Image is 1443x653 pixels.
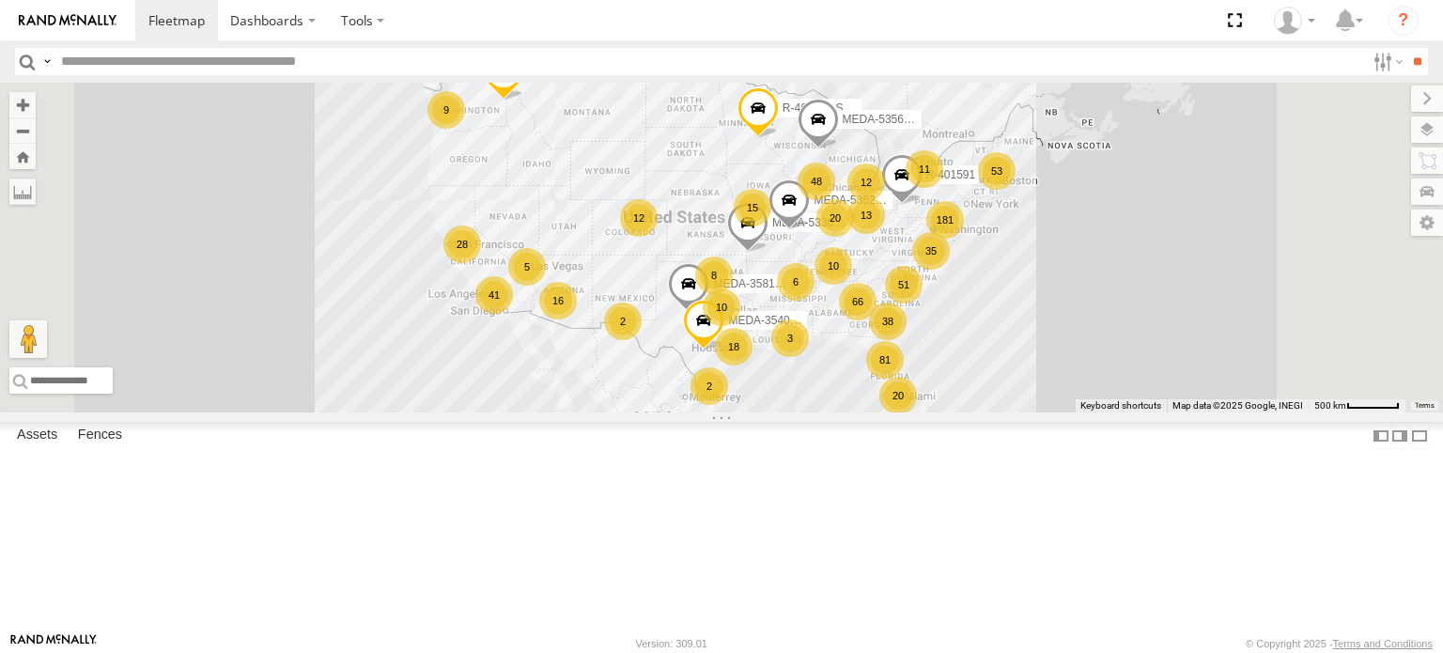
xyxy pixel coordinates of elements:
[19,14,116,27] img: rand-logo.svg
[1389,6,1419,36] i: ?
[866,341,904,379] div: 81
[1246,638,1433,649] div: © Copyright 2025 -
[1333,638,1433,649] a: Terms and Conditions
[777,263,815,301] div: 6
[690,367,728,405] div: 2
[734,189,771,226] div: 15
[1267,7,1322,35] div: Justin Wilcox
[69,423,132,449] label: Fences
[926,167,976,180] span: R-401591
[912,232,950,270] div: 35
[978,152,1016,190] div: 53
[713,277,810,290] span: MEDA-358103-Roll
[1411,210,1443,236] label: Map Settings
[1410,422,1429,449] label: Hide Summary Table
[443,225,481,263] div: 28
[839,283,877,320] div: 66
[508,248,546,286] div: 5
[814,194,910,207] span: MEDA-535204-Roll
[636,638,707,649] div: Version: 309.01
[1390,422,1409,449] label: Dock Summary Table to the Right
[9,92,36,117] button: Zoom in
[1314,400,1346,411] span: 500 km
[728,314,825,327] span: MEDA-354010-Roll
[695,257,733,294] div: 8
[10,634,97,653] a: Visit our Website
[715,328,753,365] div: 18
[816,199,854,237] div: 20
[9,144,36,169] button: Zoom Home
[620,199,658,237] div: 12
[9,179,36,205] label: Measure
[771,319,809,357] div: 3
[703,288,740,326] div: 10
[1415,402,1435,410] a: Terms (opens in new tab)
[1172,400,1303,411] span: Map data ©2025 Google, INEGI
[847,196,885,234] div: 13
[475,276,513,314] div: 41
[1309,399,1405,412] button: Map Scale: 500 km per 53 pixels
[926,201,964,239] div: 181
[843,112,951,125] span: MEDA-535606-Swing
[869,303,907,340] div: 38
[9,320,47,358] button: Drag Pegman onto the map to open Street View
[783,101,866,115] span: R-460513-Swing
[9,117,36,144] button: Zoom out
[1372,422,1390,449] label: Dock Summary Table to the Left
[8,423,67,449] label: Assets
[885,266,923,303] div: 51
[1080,399,1161,412] button: Keyboard shortcuts
[815,247,852,285] div: 10
[1366,48,1406,75] label: Search Filter Options
[604,303,642,340] div: 2
[427,91,465,129] div: 9
[39,48,54,75] label: Search Query
[539,282,577,319] div: 16
[879,377,917,414] div: 20
[906,150,943,188] div: 11
[798,163,835,200] div: 48
[847,163,885,201] div: 12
